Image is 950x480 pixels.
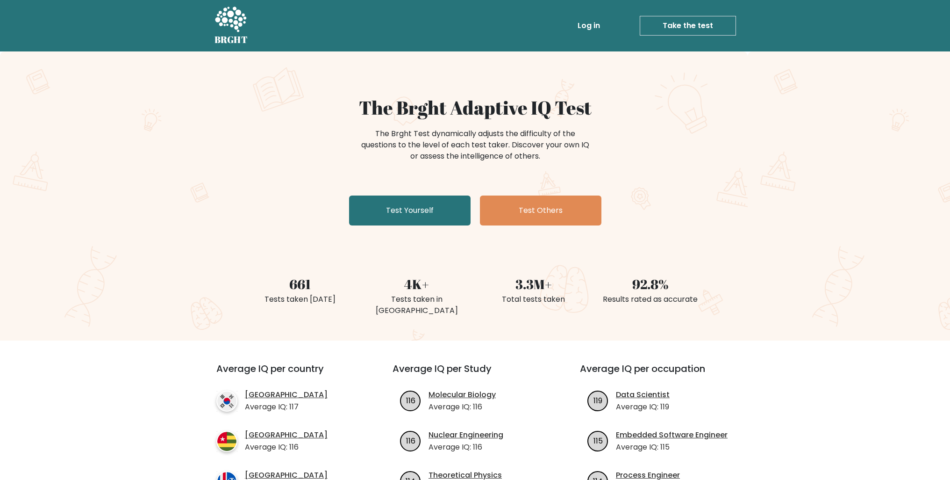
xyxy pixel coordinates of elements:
div: 4K+ [364,274,470,294]
h1: The Brght Adaptive IQ Test [247,96,703,119]
a: Test Others [480,196,601,225]
p: Average IQ: 116 [429,401,496,413]
div: Tests taken [DATE] [247,294,353,305]
div: Tests taken in [GEOGRAPHIC_DATA] [364,294,470,316]
a: Embedded Software Engineer [616,429,728,441]
p: Average IQ: 117 [245,401,328,413]
a: BRGHT [214,4,248,48]
div: 3.3M+ [481,274,586,294]
text: 119 [593,395,602,406]
h5: BRGHT [214,34,248,45]
a: [GEOGRAPHIC_DATA] [245,389,328,400]
img: country [216,391,237,412]
text: 116 [406,435,415,446]
h3: Average IQ per occupation [580,363,745,385]
div: 661 [247,274,353,294]
text: 116 [406,395,415,406]
a: Nuclear Engineering [429,429,503,441]
text: 115 [593,435,603,446]
div: Results rated as accurate [598,294,703,305]
p: Average IQ: 115 [616,442,728,453]
a: Log in [574,16,604,35]
a: Take the test [640,16,736,36]
p: Average IQ: 116 [429,442,503,453]
div: The Brght Test dynamically adjusts the difficulty of the questions to the level of each test take... [358,128,592,162]
a: Molecular Biology [429,389,496,400]
p: Average IQ: 119 [616,401,670,413]
a: Data Scientist [616,389,670,400]
div: Total tests taken [481,294,586,305]
a: [GEOGRAPHIC_DATA] [245,429,328,441]
p: Average IQ: 116 [245,442,328,453]
h3: Average IQ per country [216,363,359,385]
div: 92.8% [598,274,703,294]
a: Test Yourself [349,196,471,225]
h3: Average IQ per Study [393,363,557,385]
img: country [216,431,237,452]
